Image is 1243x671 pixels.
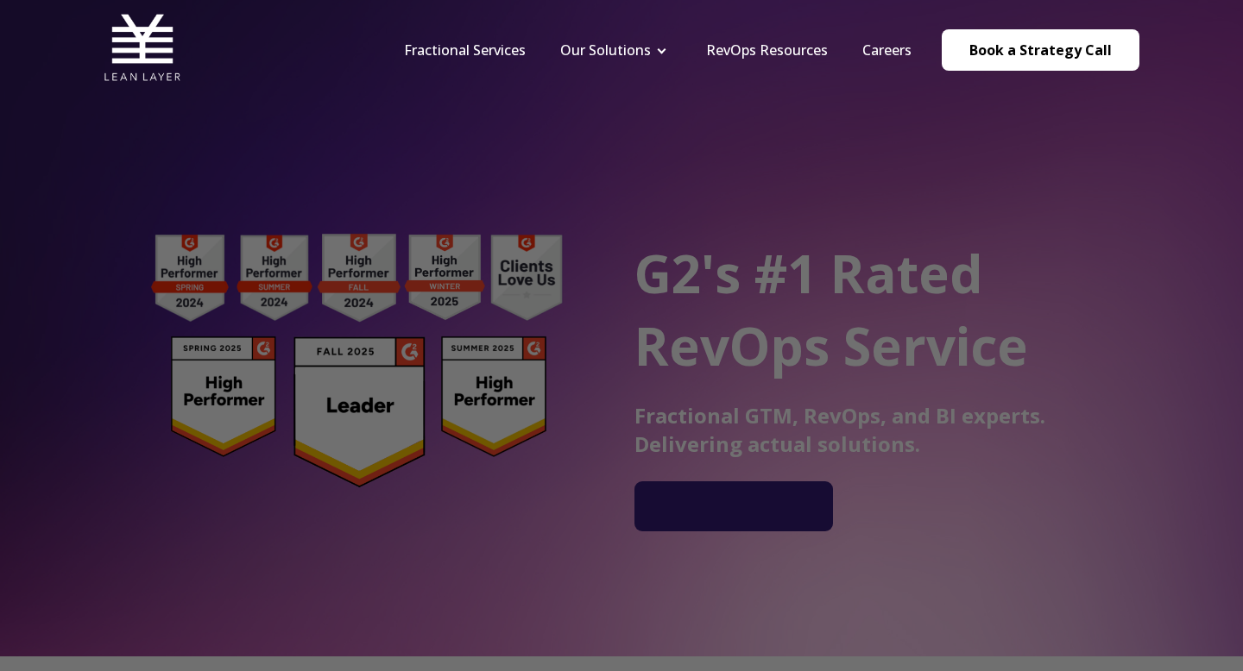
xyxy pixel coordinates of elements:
a: RevOps Resources [706,41,828,60]
a: Our Solutions [560,41,651,60]
img: Lean Layer Logo [104,9,181,86]
iframe: Popup CTA [397,159,846,511]
a: Fractional Services [404,41,526,60]
a: Careers [862,41,912,60]
a: Book a Strategy Call [942,29,1139,71]
div: Navigation Menu [387,41,929,60]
